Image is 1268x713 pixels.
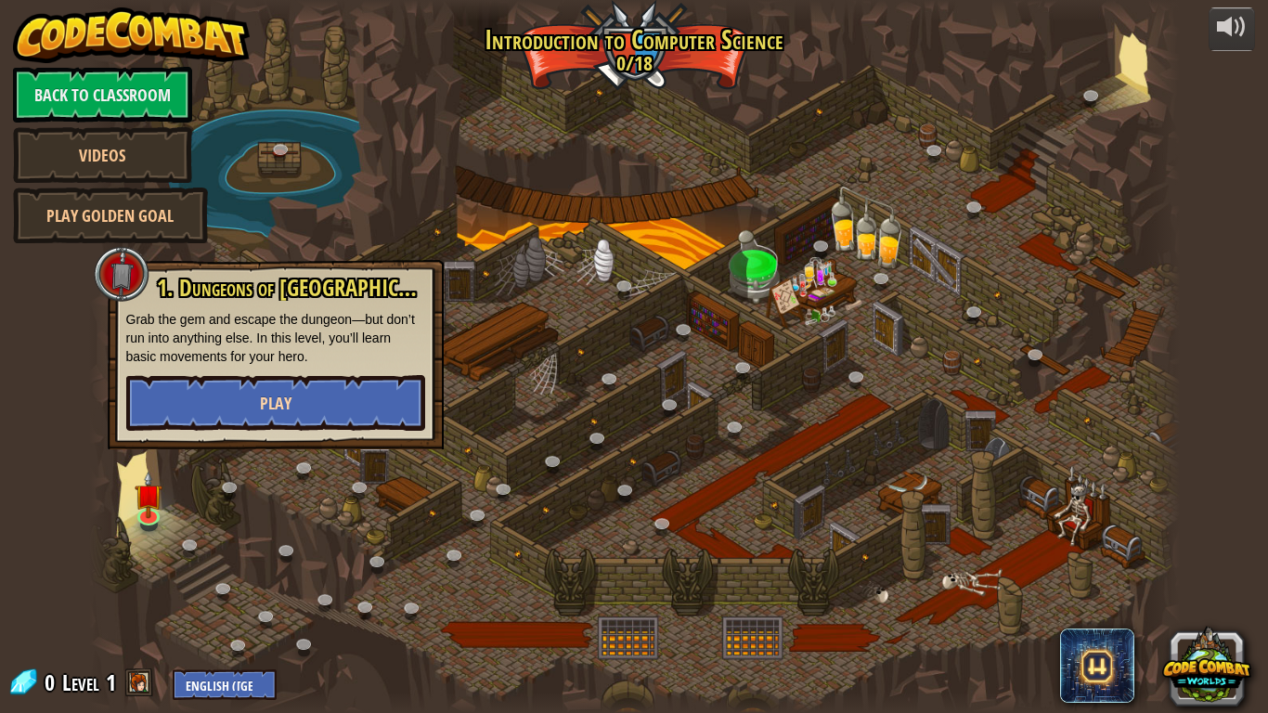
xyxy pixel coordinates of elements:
a: Play Golden Goal [13,188,208,243]
img: CodeCombat - Learn how to code by playing a game [13,7,251,63]
a: Back to Classroom [13,67,192,123]
img: level-banner-unstarted.png [135,471,162,518]
p: Grab the gem and escape the dungeon—but don’t run into anything else. In this level, you’ll learn... [126,310,425,366]
span: 1. Dungeons of [GEOGRAPHIC_DATA] [157,272,459,304]
a: Videos [13,127,192,183]
button: Play [126,375,425,431]
button: Adjust volume [1209,7,1255,51]
span: Level [62,668,99,698]
span: Play [260,392,291,415]
span: 1 [106,668,116,697]
span: 0 [45,668,60,697]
